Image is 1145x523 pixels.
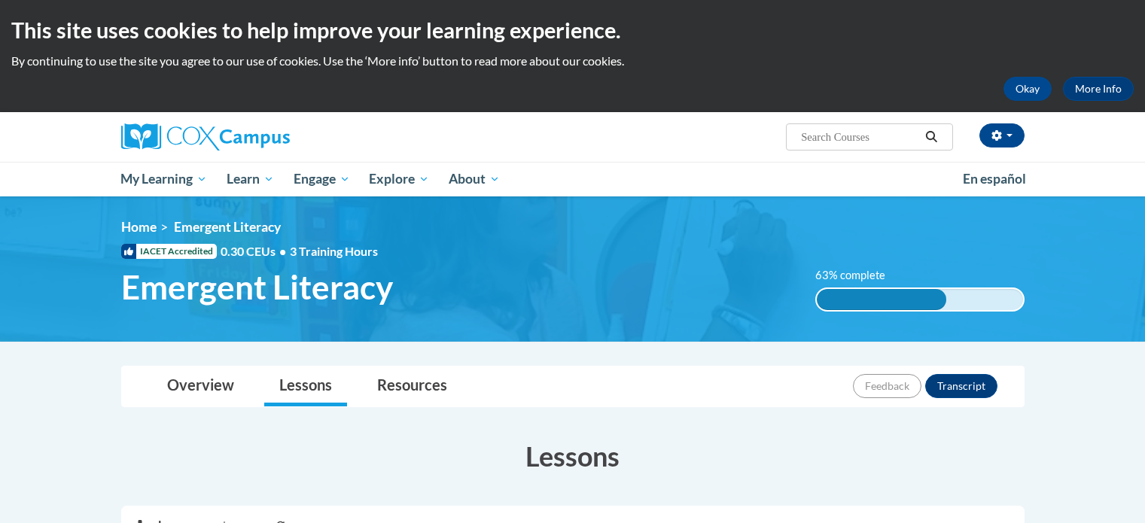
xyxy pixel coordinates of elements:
span: Emergent Literacy [174,219,281,235]
h3: Lessons [121,437,1025,475]
span: En español [963,171,1026,187]
div: Main menu [99,162,1047,196]
a: More Info [1063,77,1134,101]
button: Search [920,128,942,146]
a: Resources [362,366,462,406]
button: Feedback [853,374,921,398]
span: IACET Accredited [121,244,217,259]
a: Engage [284,162,360,196]
span: • [279,244,286,258]
span: My Learning [120,170,207,188]
a: Overview [152,366,249,406]
span: About [449,170,500,188]
span: Engage [294,170,350,188]
span: Learn [227,170,274,188]
span: 0.30 CEUs [221,243,290,260]
a: About [439,162,510,196]
button: Account Settings [979,123,1025,147]
a: Lessons [264,366,347,406]
a: Home [121,219,157,235]
a: En español [953,163,1036,195]
a: My Learning [111,162,218,196]
a: Learn [217,162,284,196]
span: Explore [369,170,429,188]
button: Transcript [925,374,997,398]
label: 63% complete [815,267,902,284]
a: Cox Campus [121,123,407,151]
a: Explore [359,162,439,196]
span: 3 Training Hours [290,244,378,258]
p: By continuing to use the site you agree to our use of cookies. Use the ‘More info’ button to read... [11,53,1134,69]
h2: This site uses cookies to help improve your learning experience. [11,15,1134,45]
input: Search Courses [799,128,920,146]
div: 63% complete [817,289,946,310]
span: Emergent Literacy [121,267,393,307]
button: Okay [1003,77,1052,101]
img: Cox Campus [121,123,290,151]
